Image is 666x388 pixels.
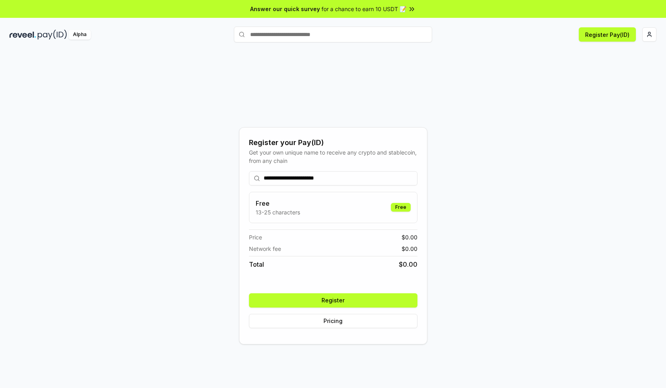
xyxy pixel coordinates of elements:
span: Price [249,233,262,241]
button: Register Pay(ID) [579,27,636,42]
img: reveel_dark [10,30,36,40]
span: Total [249,260,264,269]
h3: Free [256,199,300,208]
p: 13-25 characters [256,208,300,216]
span: $ 0.00 [402,245,417,253]
button: Register [249,293,417,308]
img: pay_id [38,30,67,40]
span: for a chance to earn 10 USDT 📝 [322,5,406,13]
button: Pricing [249,314,417,328]
span: Answer our quick survey [250,5,320,13]
span: $ 0.00 [399,260,417,269]
div: Get your own unique name to receive any crypto and stablecoin, from any chain [249,148,417,165]
div: Alpha [69,30,91,40]
div: Free [391,203,411,212]
div: Register your Pay(ID) [249,137,417,148]
span: $ 0.00 [402,233,417,241]
span: Network fee [249,245,281,253]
